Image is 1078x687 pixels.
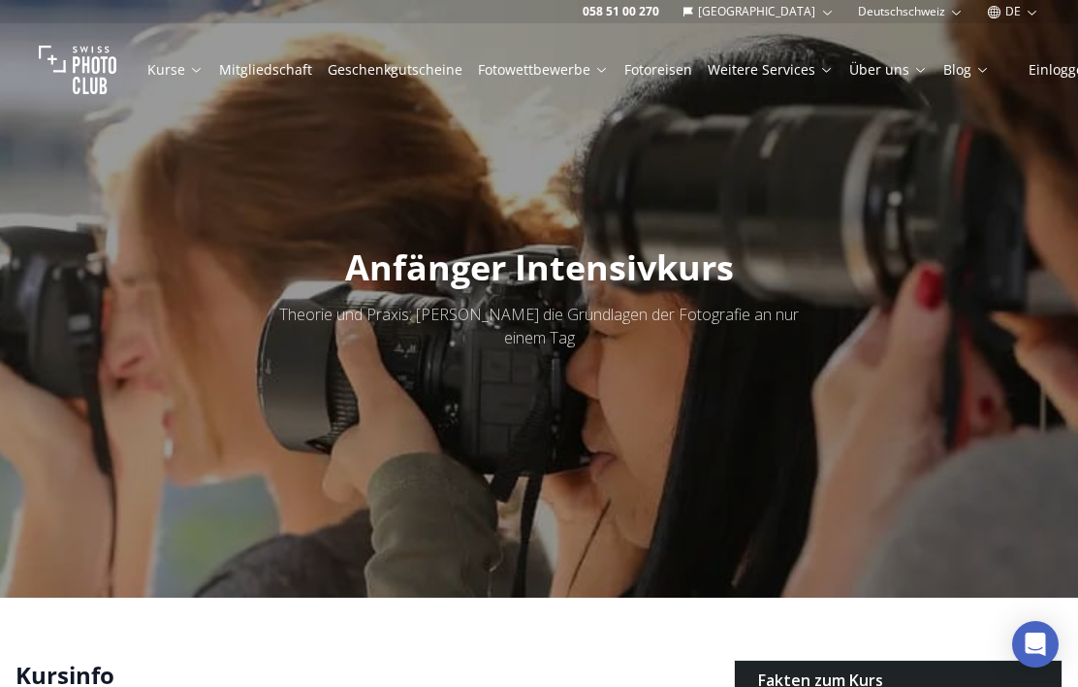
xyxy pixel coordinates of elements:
[700,56,841,83] button: Weitere Services
[345,244,734,291] span: Anfänger Intensivkurs
[478,60,609,80] a: Fotowettbewerbe
[935,56,998,83] button: Blog
[624,60,692,80] a: Fotoreisen
[279,304,799,348] span: Theorie und Praxis: [PERSON_NAME] die Grundlagen der Fotografie an nur einem Tag
[470,56,617,83] button: Fotowettbewerbe
[140,56,211,83] button: Kurse
[617,56,700,83] button: Fotoreisen
[708,60,834,80] a: Weitere Services
[943,60,990,80] a: Blog
[1012,621,1059,668] div: Open Intercom Messenger
[219,60,312,80] a: Mitgliedschaft
[583,4,659,19] a: 058 51 00 270
[328,60,462,80] a: Geschenkgutscheine
[320,56,470,83] button: Geschenkgutscheine
[39,31,116,109] img: Swiss photo club
[147,60,204,80] a: Kurse
[849,60,928,80] a: Über uns
[841,56,935,83] button: Über uns
[211,56,320,83] button: Mitgliedschaft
